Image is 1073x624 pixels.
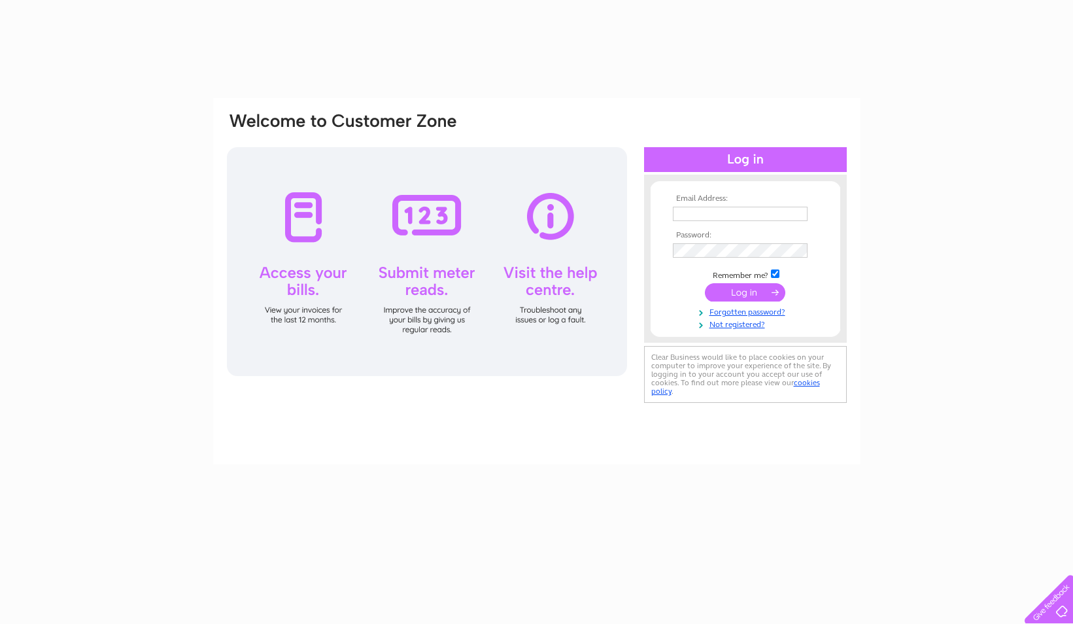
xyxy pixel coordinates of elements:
[673,317,821,330] a: Not registered?
[644,346,847,403] div: Clear Business would like to place cookies on your computer to improve your experience of the sit...
[651,378,820,396] a: cookies policy
[670,268,821,281] td: Remember me?
[673,305,821,317] a: Forgotten password?
[670,231,821,240] th: Password:
[705,283,785,302] input: Submit
[670,194,821,203] th: Email Address:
